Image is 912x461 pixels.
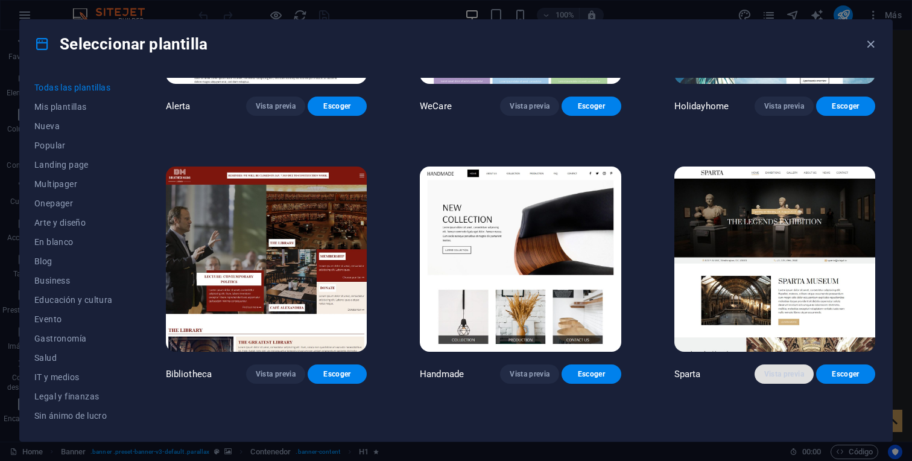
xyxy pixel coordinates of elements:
button: Landing page [34,155,113,174]
button: Escoger [562,97,621,116]
p: Sparta [674,368,701,380]
button: Onepager [34,194,113,213]
button: Escoger [816,364,875,384]
span: Business [34,276,113,285]
button: Multipager [34,174,113,194]
p: Holidayhome [674,100,729,112]
span: Vista previa [510,101,549,111]
p: Bibliotheca [166,368,212,380]
button: Escoger [308,364,367,384]
span: Blog [34,256,113,266]
button: En blanco [34,232,113,252]
button: IT y medios [34,367,113,387]
p: Alerta [166,100,191,112]
span: Vista previa [256,369,296,379]
span: Escoger [826,369,866,379]
button: Blog [34,252,113,271]
span: Sin ánimo de lucro [34,411,113,421]
span: Escoger [317,101,357,111]
button: Escoger [562,364,621,384]
span: Landing page [34,160,113,170]
button: Vista previa [755,364,814,384]
img: Handmade [420,167,621,352]
button: Escoger [308,97,367,116]
span: Mis plantillas [34,102,113,112]
span: Gastronomía [34,334,113,343]
button: Mis plantillas [34,97,113,116]
button: Salud [34,348,113,367]
button: Vista previa [246,97,305,116]
button: Vista previa [500,97,559,116]
span: Arte y diseño [34,218,113,227]
span: IT y medios [34,372,113,382]
span: Salud [34,353,113,363]
span: Evento [34,314,113,324]
span: Onepager [34,199,113,208]
span: Vista previa [256,101,296,111]
span: Escoger [571,101,611,111]
button: Educación y cultura [34,290,113,310]
span: Vista previa [510,369,549,379]
span: En blanco [34,237,113,247]
span: Escoger [571,369,611,379]
p: WeCare [420,100,452,112]
button: Nueva [34,116,113,136]
button: Vista previa [246,364,305,384]
span: Multipager [34,179,113,189]
button: Vista previa [500,364,559,384]
span: Nueva [34,121,113,131]
button: Business [34,271,113,290]
img: Sparta [674,167,875,352]
button: Gastronomía [34,329,113,348]
span: Todas las plantillas [34,83,113,92]
span: Legal y finanzas [34,392,113,401]
button: Todas las plantillas [34,78,113,97]
button: Sin ánimo de lucro [34,406,113,425]
button: Vista previa [755,97,814,116]
button: Popular [34,136,113,155]
button: Escoger [816,97,875,116]
p: Handmade [420,368,464,380]
button: Evento [34,310,113,329]
button: Arte y diseño [34,213,113,232]
button: Resultado [34,425,113,445]
span: Vista previa [764,369,804,379]
span: Vista previa [764,101,804,111]
img: Bibliotheca [166,167,367,352]
span: Escoger [826,101,866,111]
button: Legal y finanzas [34,387,113,406]
span: Escoger [317,369,357,379]
span: Educación y cultura [34,295,113,305]
h4: Seleccionar plantilla [34,34,207,54]
span: Popular [34,141,113,150]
